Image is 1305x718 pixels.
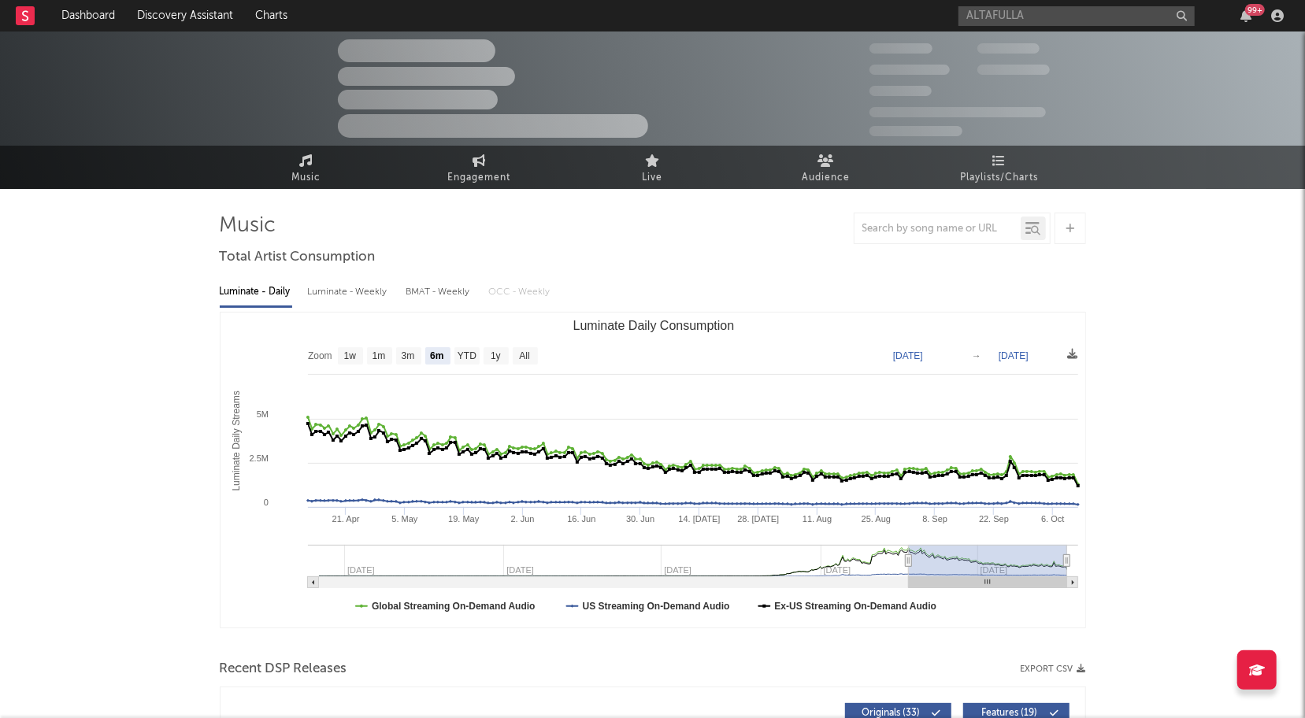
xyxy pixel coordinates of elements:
[626,514,654,524] text: 30. Jun
[393,146,566,189] a: Engagement
[1240,9,1251,22] button: 99+
[573,319,734,332] text: Luminate Daily Consumption
[977,65,1050,75] span: 1,000,000
[308,351,332,362] text: Zoom
[372,351,385,362] text: 1m
[308,279,391,305] div: Luminate - Weekly
[973,709,1046,718] span: Features ( 19 )
[406,279,473,305] div: BMAT - Weekly
[519,351,529,362] text: All
[221,313,1086,627] svg: Luminate Daily Consumption
[999,350,1029,361] text: [DATE]
[958,6,1195,26] input: Search for artists
[869,107,1046,117] span: 50,000,000 Monthly Listeners
[855,709,928,718] span: Originals ( 33 )
[979,514,1009,524] text: 22. Sep
[343,351,356,362] text: 1w
[740,146,913,189] a: Audience
[401,351,414,362] text: 3m
[913,146,1086,189] a: Playlists/Charts
[448,514,480,524] text: 19. May
[802,168,850,187] span: Audience
[220,146,393,189] a: Music
[231,390,242,490] text: Luminate Daily Streams
[893,350,923,361] text: [DATE]
[855,223,1021,235] input: Search by song name or URL
[1245,4,1265,16] div: 99 +
[582,601,729,612] text: US Streaming On-Demand Audio
[774,601,936,612] text: Ex-US Streaming On-Demand Audio
[922,514,947,524] text: 8. Sep
[448,168,511,187] span: Engagement
[291,168,321,187] span: Music
[1021,664,1086,674] button: Export CSV
[249,453,268,463] text: 2.5M
[972,350,981,361] text: →
[802,514,831,524] text: 11. Aug
[861,514,890,524] text: 25. Aug
[566,146,740,189] a: Live
[678,514,720,524] text: 14. [DATE]
[332,514,359,524] text: 21. Apr
[491,351,501,362] text: 1y
[869,43,932,54] span: 300,000
[869,86,932,96] span: 100,000
[737,514,779,524] text: 28. [DATE]
[457,351,476,362] text: YTD
[220,660,347,679] span: Recent DSP Releases
[430,351,443,362] text: 6m
[220,248,376,267] span: Total Artist Consumption
[643,168,663,187] span: Live
[391,514,418,524] text: 5. May
[869,126,962,136] span: Jump Score: 85.0
[263,498,268,507] text: 0
[977,43,1040,54] span: 100,000
[372,601,536,612] text: Global Streaming On-Demand Audio
[869,65,950,75] span: 50,000,000
[256,409,268,419] text: 5M
[1041,514,1064,524] text: 6. Oct
[220,279,292,305] div: Luminate - Daily
[960,168,1038,187] span: Playlists/Charts
[567,514,595,524] text: 16. Jun
[510,514,534,524] text: 2. Jun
